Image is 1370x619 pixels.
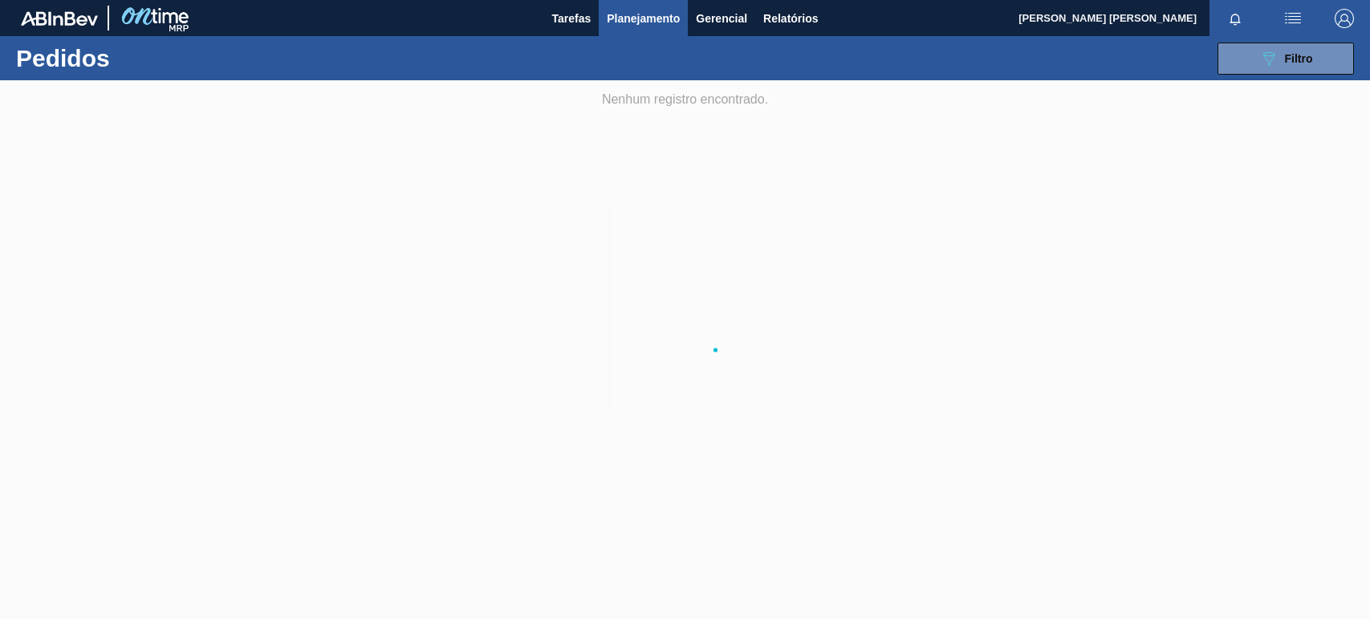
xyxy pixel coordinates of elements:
[607,9,680,28] span: Planejamento
[1209,7,1261,30] button: Notificações
[1218,43,1354,75] button: Filtro
[1283,9,1303,28] img: userActions
[1335,9,1354,28] img: Logout
[696,9,747,28] span: Gerencial
[21,11,98,26] img: TNhmsLtSVTkK8tSr43FrP2fwEKptu5GPRR3wAAAABJRU5ErkJggg==
[16,49,251,67] h1: Pedidos
[1285,52,1313,65] span: Filtro
[551,9,591,28] span: Tarefas
[763,9,818,28] span: Relatórios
